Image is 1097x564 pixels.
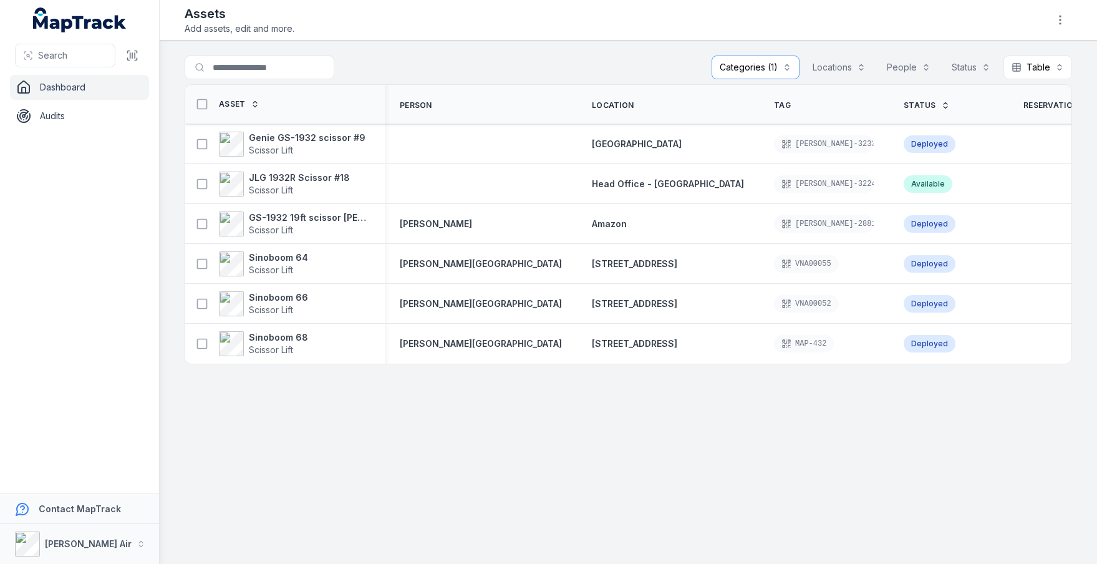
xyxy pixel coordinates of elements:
[592,218,627,229] span: Amazon
[944,56,998,79] button: Status
[219,251,308,276] a: Sinoboom 64Scissor Lift
[904,215,955,233] div: Deployed
[125,389,249,439] button: Messages
[249,291,308,304] strong: Sinoboom 66
[774,255,839,273] div: VNA00055
[712,56,800,79] button: Categories (1)
[249,211,370,224] strong: GS-1932 19ft scissor [PERSON_NAME] NO1
[774,215,874,233] div: [PERSON_NAME]-2881
[166,421,209,429] span: Messages
[39,503,121,514] strong: Contact MapTrack
[48,421,76,429] span: Home
[25,110,225,152] p: Welcome to MapTrack
[904,175,952,193] div: Available
[592,338,677,349] span: [STREET_ADDRESS]
[1023,100,1078,110] span: Reservation
[904,255,955,273] div: Deployed
[774,335,834,352] div: MAP-432
[592,298,677,309] span: [STREET_ADDRESS]
[249,145,293,155] span: Scissor Lift
[904,100,936,110] span: Status
[219,211,370,236] a: GS-1932 19ft scissor [PERSON_NAME] NO1Scissor Lift
[219,172,350,197] a: JLG 1932R Scissor #18Scissor Lift
[904,100,950,110] a: Status
[879,56,939,79] button: People
[592,139,682,149] span: [GEOGRAPHIC_DATA]
[219,331,308,356] a: Sinoboom 68Scissor Lift
[219,99,259,109] a: Asset
[774,100,791,110] span: Tag
[904,295,955,313] div: Deployed
[219,99,246,109] span: Asset
[400,338,562,350] a: [PERSON_NAME][GEOGRAPHIC_DATA]
[219,132,365,157] a: Genie GS-1932 scissor #9Scissor Lift
[33,7,127,32] a: MapTrack
[249,331,308,344] strong: Sinoboom 68
[249,251,308,264] strong: Sinoboom 64
[249,225,293,235] span: Scissor Lift
[400,100,432,110] span: Person
[592,218,627,230] a: Amazon
[26,178,208,192] div: Send us a message
[774,295,839,313] div: VNA00052
[249,344,293,355] span: Scissor Lift
[774,135,874,153] div: [PERSON_NAME]-3233
[219,291,308,316] a: Sinoboom 66Scissor Lift
[10,75,149,100] a: Dashboard
[25,89,225,110] p: G'Day 👋
[185,5,294,22] h2: Assets
[249,304,293,315] span: Scissor Lift
[774,175,874,193] div: [PERSON_NAME]-3224
[249,185,293,195] span: Scissor Lift
[592,178,744,189] span: Head Office - [GEOGRAPHIC_DATA]
[15,44,115,67] button: Search
[592,178,744,190] a: Head Office - [GEOGRAPHIC_DATA]
[185,22,294,35] span: Add assets, edit and more.
[249,132,365,144] strong: Genie GS-1932 scissor #9
[249,172,350,184] strong: JLG 1932R Scissor #18
[805,56,874,79] button: Locations
[10,104,149,129] a: Audits
[592,138,682,150] a: [GEOGRAPHIC_DATA]
[215,20,237,42] div: Close
[400,298,562,310] a: [PERSON_NAME][GEOGRAPHIC_DATA]
[249,265,293,275] span: Scissor Lift
[592,338,677,350] a: [STREET_ADDRESS]
[592,258,677,269] span: [STREET_ADDRESS]
[904,335,955,352] div: Deployed
[400,258,562,270] a: [PERSON_NAME][GEOGRAPHIC_DATA]
[592,100,634,110] span: Location
[38,49,67,62] span: Search
[400,218,472,230] a: [PERSON_NAME]
[592,258,677,270] a: [STREET_ADDRESS]
[904,135,955,153] div: Deployed
[45,538,132,549] strong: [PERSON_NAME] Air
[592,298,677,310] a: [STREET_ADDRESS]
[1003,56,1072,79] button: Table
[12,168,237,202] div: Send us a message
